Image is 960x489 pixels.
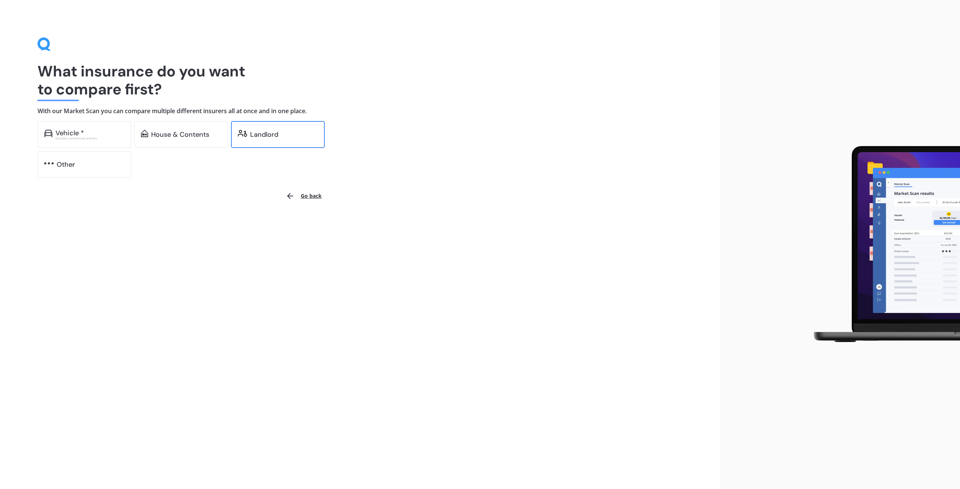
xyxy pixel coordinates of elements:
div: Other [57,161,75,168]
div: Vehicle * [55,129,84,137]
div: Landlord [250,131,278,138]
img: landlord.470ea2398dcb263567d0.svg [238,130,247,137]
img: laptop.webp [803,142,960,348]
h4: With our Market Scan you can compare multiple different insurers all at once and in one place. [37,107,682,115]
h1: What insurance do you want to compare first? [37,62,682,98]
button: Go back [281,187,326,205]
img: home-and-contents.b802091223b8502ef2dd.svg [141,130,148,137]
div: House & Contents [151,131,209,138]
div: Excludes commercial vehicles [55,137,124,140]
img: car.f15378c7a67c060ca3f3.svg [44,130,52,137]
img: other.81dba5aafe580aa69f38.svg [44,160,54,167]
